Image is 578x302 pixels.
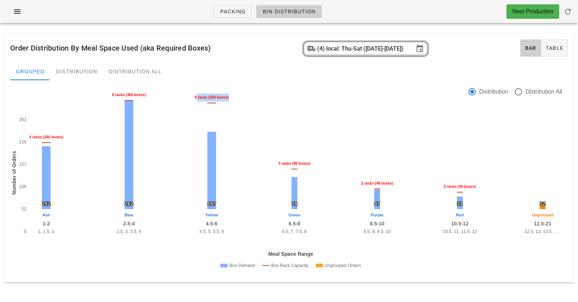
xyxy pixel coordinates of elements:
div: 2.5-4 [111,220,147,228]
div: 187 [207,200,216,209]
div: Box capacity: 160 [42,142,51,143]
div: 52 [14,205,28,213]
div: 10.5, 11, 11.5, 12 [442,228,478,236]
div: 10.5-12 [442,220,478,228]
div: 12.5-21 [525,220,561,228]
label: Distribution All [526,88,562,95]
span: Bin Distribution [262,9,315,14]
div: 0 [14,227,28,236]
a: Bin Distribution [256,5,322,18]
div: 78 [292,200,297,209]
div: 47 [374,200,380,209]
div: 152 [42,200,51,209]
div: Purple [359,211,395,219]
span: Box Demand [229,262,255,269]
div: 8.5, 9, 9.5, 10 [359,228,395,236]
div: (4) [317,45,326,52]
div: Distribution [51,63,103,80]
button: Table [541,39,568,57]
button: Bar [520,39,541,57]
span: Box Rack Capacity [271,262,309,269]
div: 6.5-8 [276,220,312,228]
div: 3 racks (96 boxes) [277,159,312,168]
div: 6.5, 7, 7.5, 8 [276,228,312,236]
div: 105 [14,182,28,191]
div: 262 [125,200,133,209]
div: Meal Space Range [14,250,568,258]
div: Red [442,211,478,219]
div: 4.5-6 [194,220,230,228]
div: 1, 1.5, 2 [28,228,64,236]
div: 2 racks (48 boxes) [360,179,395,188]
div: 210 [14,138,28,146]
div: 157 [14,160,28,168]
div: 2.5, 3, 3.5, 4 [111,228,147,236]
div: 4.5, 5, 5.5, 6 [194,228,230,236]
div: 8.5-10 [359,220,395,228]
div: 4 racks (160 boxes) [28,133,65,142]
a: Packing [213,5,252,18]
div: 12 [540,200,545,209]
div: 8 racks (256 boxes) [193,93,230,102]
div: 1-2 [28,220,64,228]
div: 31 [457,200,463,209]
label: Distribution [479,88,508,95]
span: Table [545,45,564,51]
div: 12.5, 13, 13.5, 14, 14.5, 15, 16, 21 [525,228,561,236]
span: Ungrouped Orders [325,262,361,269]
div: Grouped [10,63,51,80]
div: Green [276,211,312,219]
span: Bar [525,45,536,51]
div: 9 racks (360 boxes) [111,91,147,99]
div: 262 [14,115,28,124]
div: Order Distribution By Meal Space Used (aka Required Boxes) [4,33,574,63]
div: Blue [111,211,147,219]
div: Yellow [194,211,230,219]
div: Ash [28,211,64,219]
div: Box capacity: 360 [125,100,133,101]
div: 2 racks (40 boxes) [443,182,478,191]
div: Number of Orders [10,151,18,195]
span: Packing [220,9,246,14]
div: Next Production [512,7,553,16]
div: Distribution All [103,63,168,80]
div: Ungrouped [525,211,561,219]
